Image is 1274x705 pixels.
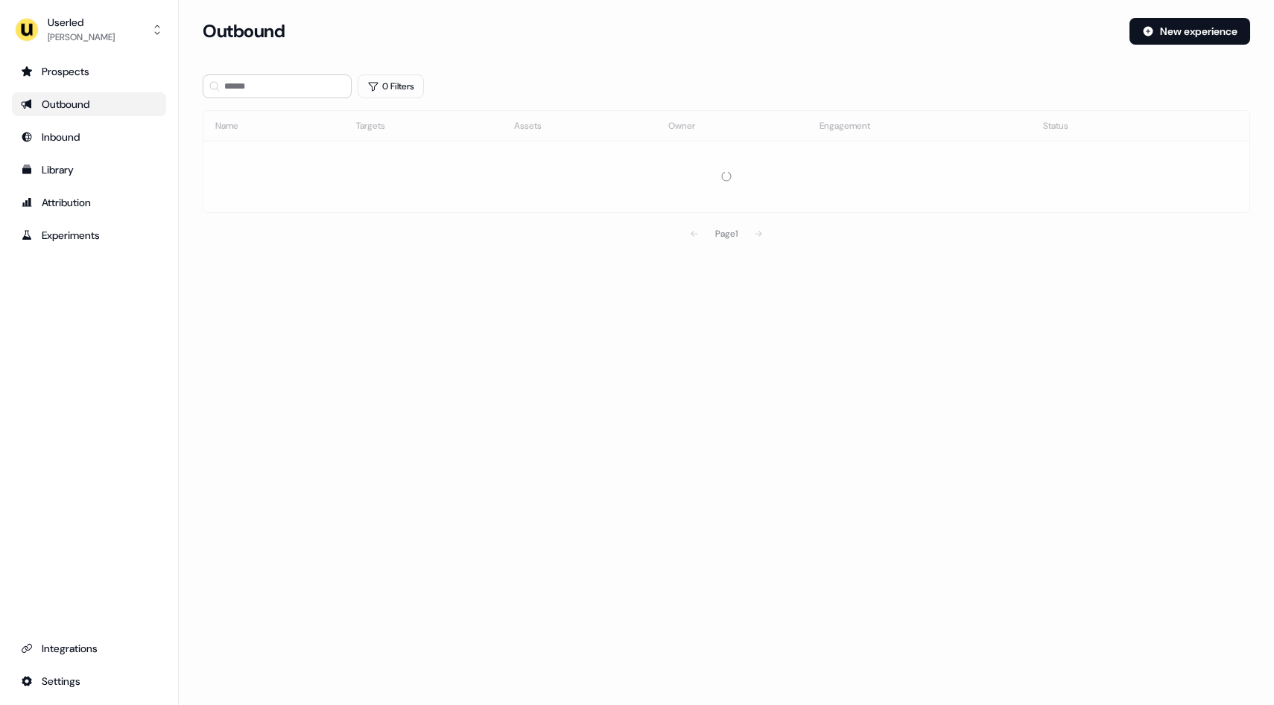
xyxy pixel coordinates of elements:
a: Go to experiments [12,223,166,247]
div: Experiments [21,228,157,243]
a: Go to outbound experience [12,92,166,116]
div: Inbound [21,130,157,144]
button: Userled[PERSON_NAME] [12,12,166,48]
div: [PERSON_NAME] [48,30,115,45]
h3: Outbound [203,20,285,42]
div: Attribution [21,195,157,210]
div: Outbound [21,97,157,112]
a: Go to templates [12,158,166,182]
a: Go to attribution [12,191,166,214]
a: Go to Inbound [12,125,166,149]
div: Prospects [21,64,157,79]
div: Integrations [21,641,157,656]
button: New experience [1129,18,1250,45]
a: Go to integrations [12,669,166,693]
div: Settings [21,674,157,689]
a: Go to integrations [12,637,166,660]
button: 0 Filters [358,74,424,98]
a: Go to prospects [12,60,166,83]
div: Userled [48,15,115,30]
div: Library [21,162,157,177]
